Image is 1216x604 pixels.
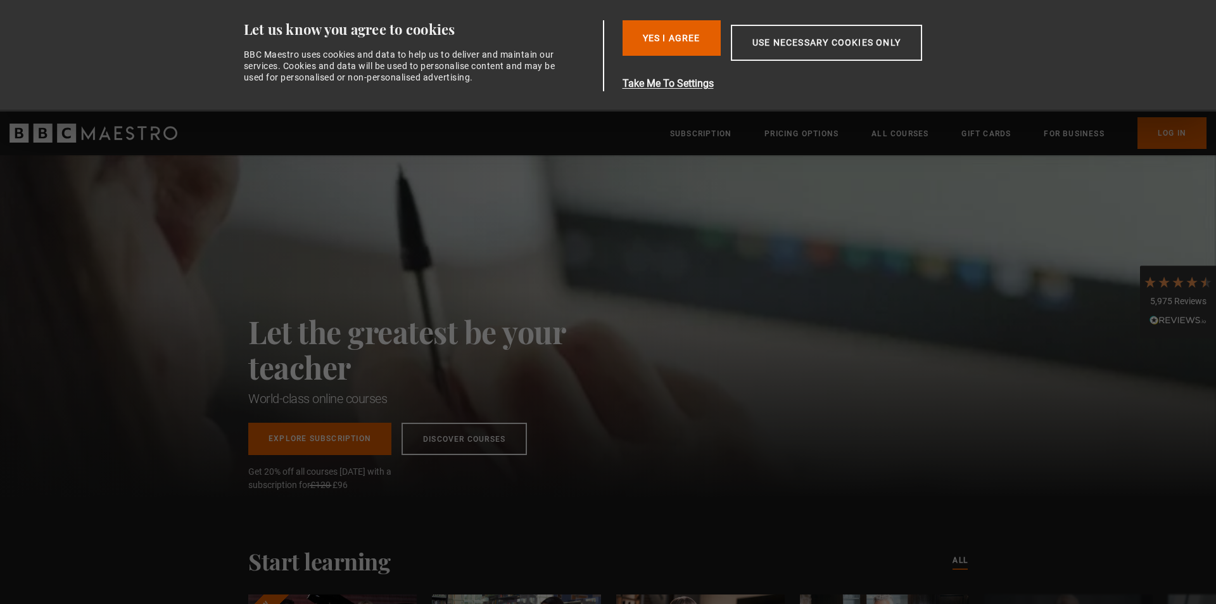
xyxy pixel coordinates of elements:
[1143,314,1213,329] div: Read All Reviews
[248,390,622,408] h1: World-class online courses
[670,117,1206,149] nav: Primary
[1140,266,1216,339] div: 5,975 ReviewsRead All Reviews
[248,423,391,455] a: Explore Subscription
[244,49,563,84] div: BBC Maestro uses cookies and data to help us to deliver and maintain our services. Cookies and da...
[871,127,928,140] a: All Courses
[1044,127,1104,140] a: For business
[1143,275,1213,289] div: 4.7 Stars
[1149,316,1206,324] img: REVIEWS.io
[248,465,419,492] span: Get 20% off all courses [DATE] with a subscription for
[764,127,839,140] a: Pricing Options
[9,124,177,143] svg: BBC Maestro
[670,127,731,140] a: Subscription
[623,20,721,56] button: Yes I Agree
[961,127,1011,140] a: Gift Cards
[1143,295,1213,308] div: 5,975 Reviews
[332,480,348,490] span: £96
[731,25,922,61] button: Use necessary cookies only
[244,20,598,39] div: Let us know you agree to cookies
[1137,117,1206,149] a: Log In
[248,548,390,574] h2: Start learning
[402,423,527,455] a: Discover Courses
[310,480,331,490] span: £120
[623,76,982,91] button: Take Me To Settings
[248,314,622,385] h2: Let the greatest be your teacher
